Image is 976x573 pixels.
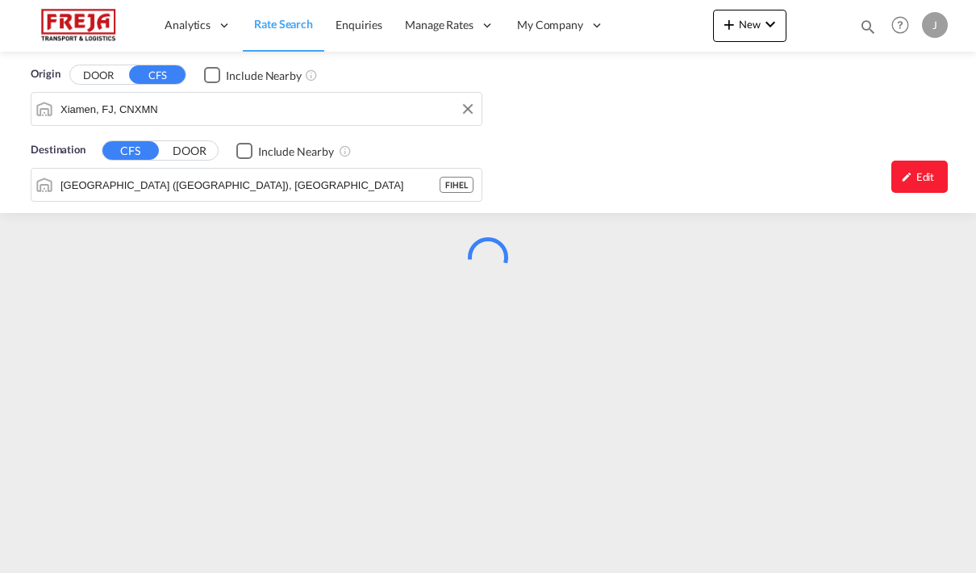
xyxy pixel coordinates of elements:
md-checkbox: Checkbox No Ink [204,66,302,83]
div: FIHEL [440,177,473,193]
button: DOOR [70,66,127,85]
input: Search by Port [60,97,473,121]
div: Include Nearby [226,68,302,84]
span: Enquiries [336,18,382,31]
span: Manage Rates [405,17,473,33]
span: Origin [31,66,60,82]
input: Search by Port [60,173,440,197]
div: Help [886,11,922,40]
button: Clear Input [456,97,480,121]
div: icon-pencilEdit [891,161,948,193]
button: icon-plus 400-fgNewicon-chevron-down [713,10,786,42]
span: Analytics [165,17,211,33]
span: My Company [517,17,583,33]
div: Include Nearby [258,144,334,160]
md-input-container: Xiamen, FJ, CNXMN [31,93,482,125]
div: icon-magnify [859,18,877,42]
md-icon: Unchecked: Ignores neighbouring ports when fetching rates.Checked : Includes neighbouring ports w... [339,144,352,157]
md-checkbox: Checkbox No Ink [236,142,334,159]
button: CFS [102,141,159,160]
div: J [922,12,948,38]
img: 586607c025bf11f083711d99603023e7.png [24,7,133,44]
span: Rate Search [254,17,313,31]
md-input-container: Helsingfors (Helsinki), FIHEL [31,169,482,201]
md-icon: icon-magnify [859,18,877,36]
md-icon: Unchecked: Ignores neighbouring ports when fetching rates.Checked : Includes neighbouring ports w... [305,69,318,82]
span: New [719,18,780,31]
span: Help [886,11,914,39]
button: DOOR [161,142,218,161]
button: CFS [129,65,186,84]
span: Destination [31,142,86,158]
md-icon: icon-pencil [901,171,912,182]
md-icon: icon-chevron-down [761,15,780,34]
md-icon: icon-plus 400-fg [719,15,739,34]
